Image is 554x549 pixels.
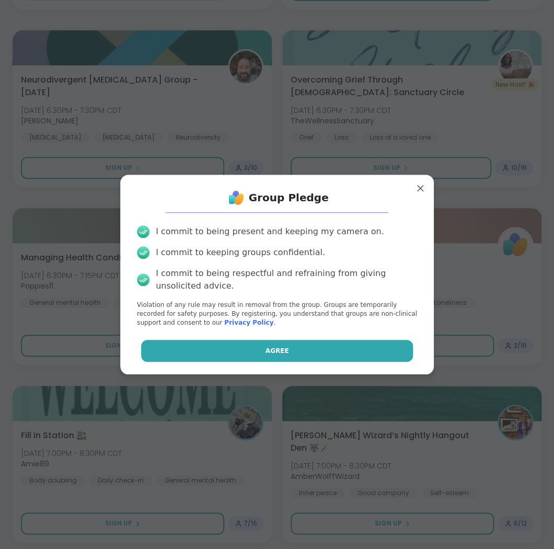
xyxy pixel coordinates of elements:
[224,319,273,326] a: Privacy Policy
[156,246,325,259] div: I commit to keeping groups confidential.
[226,187,247,208] img: ShareWell Logo
[249,190,329,205] h1: Group Pledge
[266,346,289,356] span: Agree
[141,340,413,362] button: Agree
[137,301,417,327] p: Violation of any rule may result in removal from the group. Groups are temporarily recorded for s...
[156,225,384,238] div: I commit to being present and keeping my camera on.
[156,267,417,292] div: I commit to being respectful and refraining from giving unsolicited advice.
